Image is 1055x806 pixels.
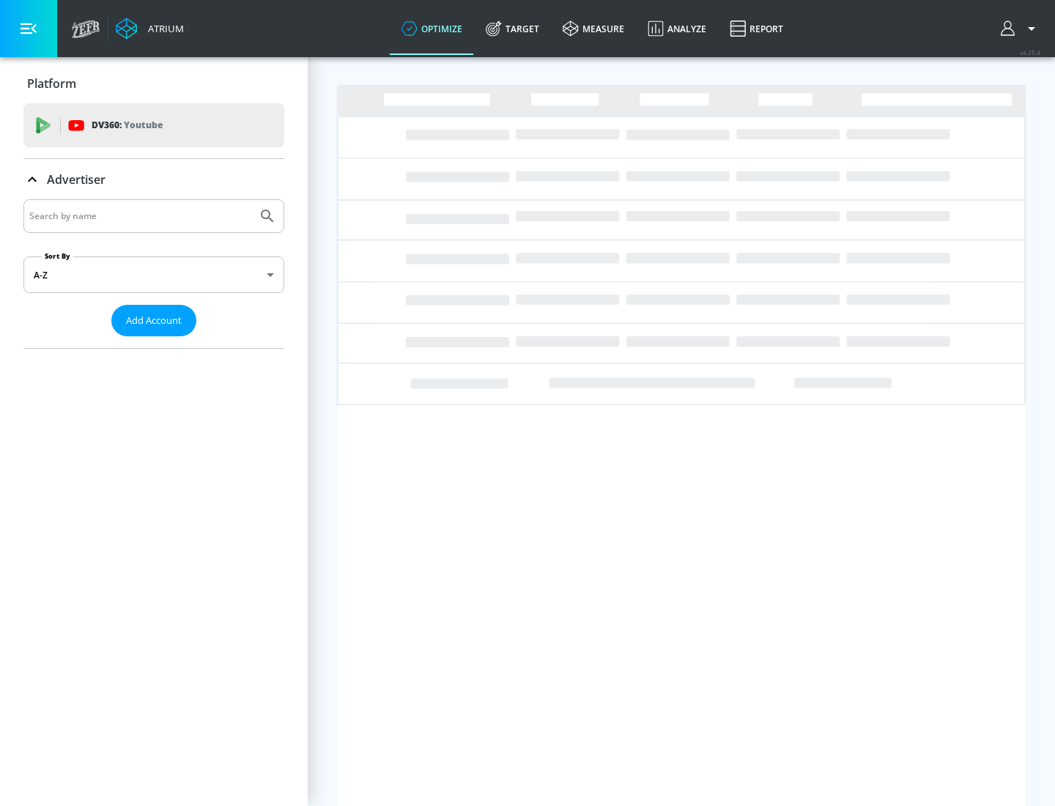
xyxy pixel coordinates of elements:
span: v 4.25.4 [1020,48,1040,56]
button: Add Account [111,305,196,336]
a: Report [718,2,795,55]
div: Atrium [142,22,184,35]
div: Advertiser [23,199,284,348]
p: Youtube [124,117,163,133]
a: Atrium [116,18,184,40]
span: Add Account [126,312,182,329]
p: DV360: [92,117,163,133]
a: measure [551,2,636,55]
nav: list of Advertiser [23,336,284,348]
div: Platform [23,63,284,104]
div: A-Z [23,256,284,293]
div: Advertiser [23,159,284,200]
div: DV360: Youtube [23,103,284,147]
input: Search by name [29,207,251,226]
label: Sort By [42,251,73,261]
a: Target [474,2,551,55]
p: Advertiser [47,171,105,188]
a: Analyze [636,2,718,55]
a: optimize [390,2,474,55]
p: Platform [27,75,76,92]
